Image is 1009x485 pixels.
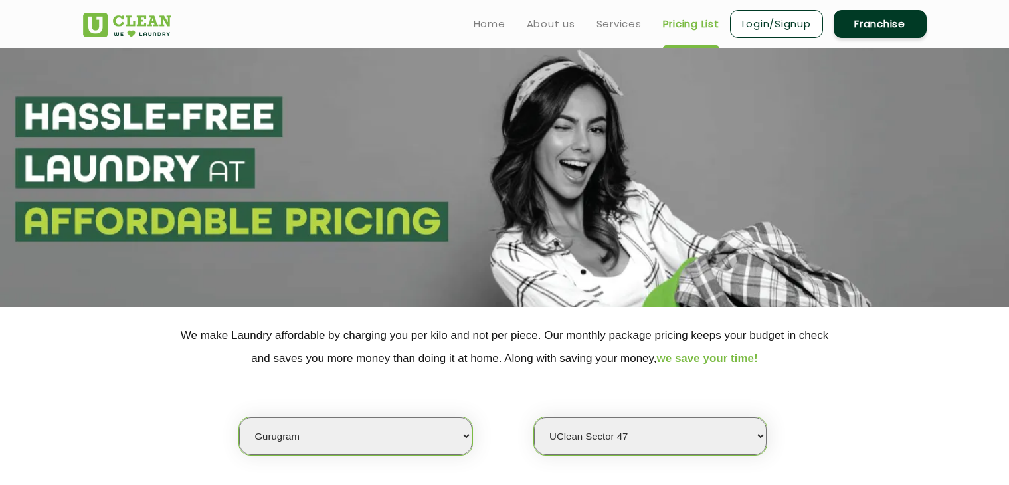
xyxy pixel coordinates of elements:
p: We make Laundry affordable by charging you per kilo and not per piece. Our monthly package pricin... [83,324,927,370]
a: About us [527,16,575,32]
a: Pricing List [663,16,719,32]
a: Login/Signup [730,10,823,38]
a: Franchise [834,10,927,38]
img: UClean Laundry and Dry Cleaning [83,13,171,37]
span: we save your time! [657,352,758,365]
a: Home [474,16,505,32]
a: Services [596,16,642,32]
